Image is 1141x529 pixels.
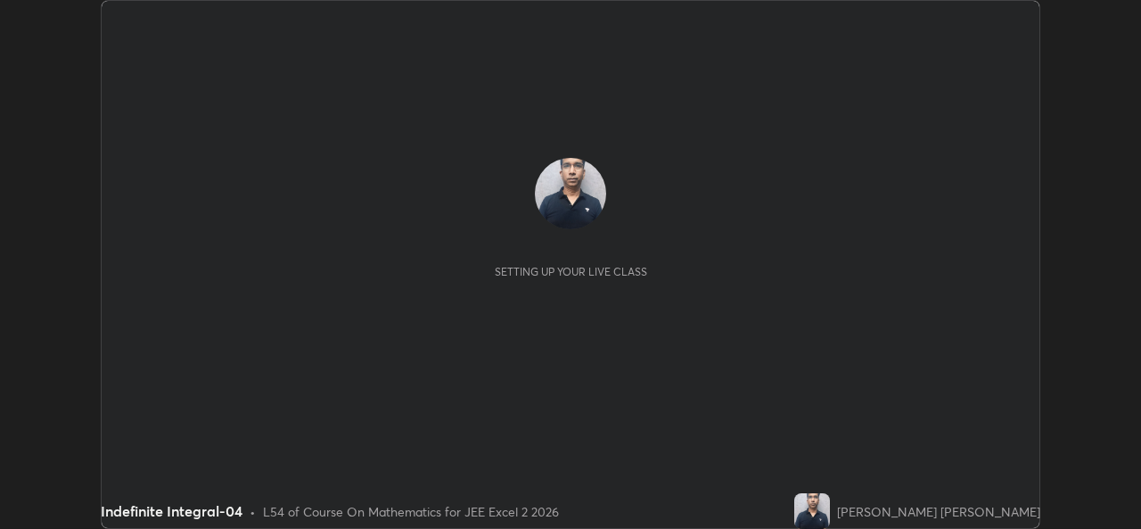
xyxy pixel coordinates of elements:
[250,502,256,521] div: •
[101,500,242,522] div: Indefinite Integral-04
[837,502,1040,521] div: [PERSON_NAME] [PERSON_NAME]
[495,265,647,278] div: Setting up your live class
[794,493,830,529] img: 728851b231a346828a067bae34aac203.jpg
[263,502,559,521] div: L54 of Course On Mathematics for JEE Excel 2 2026
[535,158,606,229] img: 728851b231a346828a067bae34aac203.jpg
